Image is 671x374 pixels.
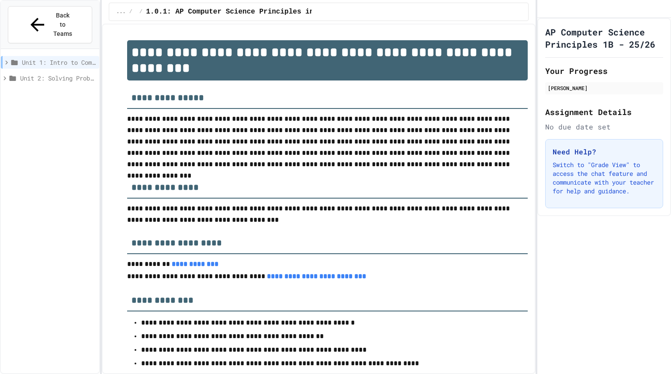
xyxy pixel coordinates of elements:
button: Back to Teams [8,6,92,43]
span: 1.0.1: AP Computer Science Principles in Python Course Syllabus [146,7,410,17]
h2: Assignment Details [545,106,663,118]
h3: Need Help? [553,147,656,157]
h1: AP Computer Science Principles 1B - 25/26 [545,26,663,50]
span: ... [116,8,126,15]
span: Unit 1: Intro to Computer Science [22,58,96,67]
span: Unit 2: Solving Problems in Computer Science [20,73,96,83]
h2: Your Progress [545,65,663,77]
span: / [129,8,132,15]
div: No due date set [545,122,663,132]
p: Switch to "Grade View" to access the chat feature and communicate with your teacher for help and ... [553,161,656,196]
span: Back to Teams [53,11,73,38]
span: / [139,8,142,15]
div: [PERSON_NAME] [548,84,661,92]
